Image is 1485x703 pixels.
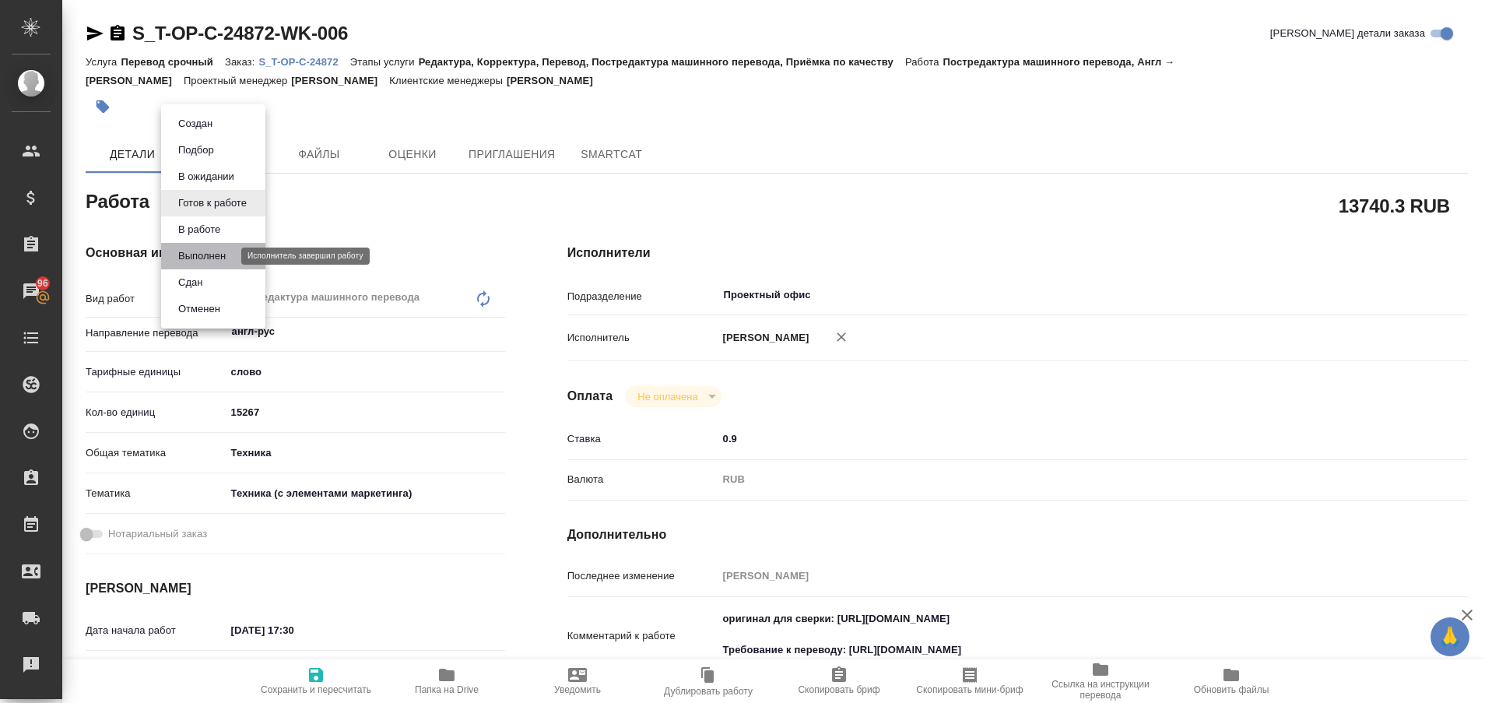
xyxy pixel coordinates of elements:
button: Выполнен [174,248,230,265]
button: Отменен [174,301,225,318]
button: В работе [174,221,225,238]
button: В ожидании [174,168,239,185]
button: Подбор [174,142,219,159]
button: Создан [174,115,217,132]
button: Готов к работе [174,195,251,212]
button: Сдан [174,274,207,291]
